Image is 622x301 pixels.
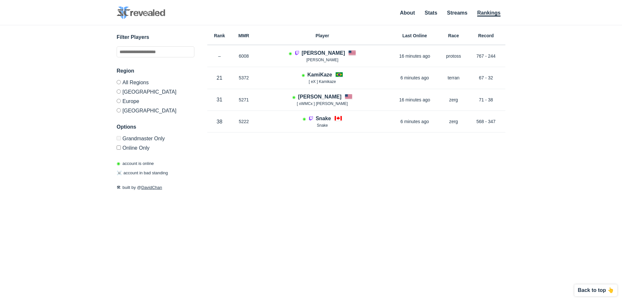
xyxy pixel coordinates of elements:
[117,184,194,191] p: built by @
[117,160,154,167] p: account is online
[232,97,256,103] p: 5271
[317,123,328,128] span: Snake
[466,53,505,59] p: 767 - 244
[256,33,389,38] h6: Player
[207,33,232,38] h6: Rank
[117,170,168,176] p: account in bad standing
[309,79,336,84] span: [ eX ] Kamikaze
[302,49,345,57] h4: [PERSON_NAME]
[389,53,441,59] p: 16 minutes ago
[117,185,121,190] span: 🛠
[117,170,122,175] span: ☠️
[117,80,121,84] input: All Regions
[232,75,256,81] p: 5372
[207,118,232,125] p: 38
[117,161,120,166] span: ◉
[306,58,339,62] span: [PERSON_NAME]
[441,53,466,59] p: protoss
[232,53,256,59] p: 6008
[578,288,614,293] p: Back to top 👆
[303,117,306,121] span: Account is laddering
[117,89,121,94] input: [GEOGRAPHIC_DATA]
[441,33,466,38] h6: Race
[117,99,121,103] input: Europe
[117,136,194,143] label: Only Show accounts currently in Grandmaster
[466,75,505,81] p: 67 - 32
[297,101,348,106] span: [ xWMCx ] [PERSON_NAME]
[466,33,505,38] h6: Record
[117,87,194,96] label: [GEOGRAPHIC_DATA]
[389,97,441,103] p: 16 minutes ago
[447,10,467,16] a: Streams
[232,118,256,125] p: 5222
[207,53,232,59] p: –
[441,97,466,103] p: zerg
[294,50,300,55] img: icon-twitch.7daa0e80.svg
[466,97,505,103] p: 71 - 38
[117,6,165,19] img: SC2 Revealed
[117,33,194,41] h3: Filter Players
[307,71,332,78] h4: KamiKaze
[400,10,415,16] a: About
[117,136,121,140] input: Grandmaster Only
[441,118,466,125] p: zerg
[289,51,292,56] span: Account is laddering
[117,143,194,151] label: Only show accounts currently laddering
[308,116,316,121] a: Player is streaming on Twitch
[294,50,302,56] a: Player is streaming on Twitch
[308,116,314,121] img: icon-twitch.7daa0e80.svg
[117,80,194,87] label: All Regions
[389,118,441,125] p: 6 minutes ago
[425,10,437,16] a: Stats
[117,145,121,150] input: Online Only
[302,73,305,77] span: Account is laddering
[117,67,194,75] h3: Region
[117,96,194,106] label: Europe
[292,95,295,99] span: Account is laddering
[316,115,331,122] h4: Snake
[441,75,466,81] p: terran
[207,96,232,103] p: 31
[298,93,341,100] h4: [PERSON_NAME]
[232,33,256,38] h6: MMR
[207,74,232,82] p: 21
[141,185,162,190] a: DavidChan
[117,106,194,113] label: [GEOGRAPHIC_DATA]
[389,33,441,38] h6: Last Online
[466,118,505,125] p: 568 - 347
[389,75,441,81] p: 6 minutes ago
[117,123,194,131] h3: Options
[117,108,121,112] input: [GEOGRAPHIC_DATA]
[477,10,501,17] a: Rankings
